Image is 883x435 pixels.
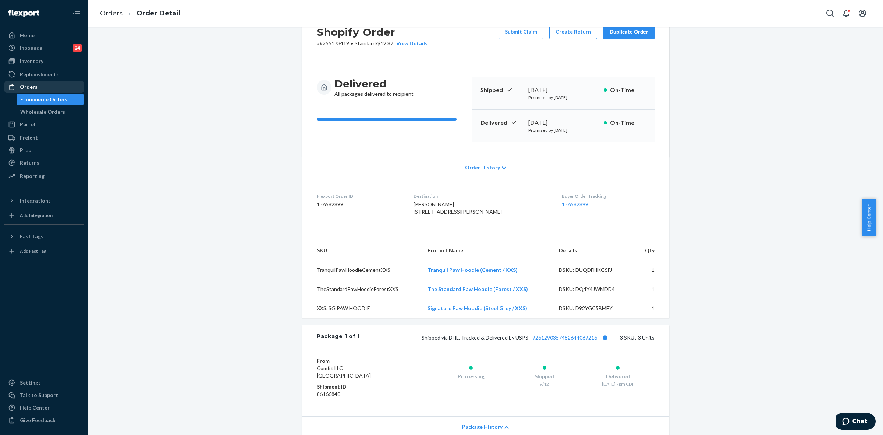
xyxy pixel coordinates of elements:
[528,86,598,94] div: [DATE]
[480,119,522,127] p: Delivered
[508,373,581,380] div: Shipped
[562,193,655,199] dt: Buyer Order Tracking
[428,305,527,311] a: Signature Paw Hoodie (Steel Grey / XXS)
[334,77,414,98] div: All packages delivered to recipient
[20,147,31,154] div: Prep
[317,193,402,199] dt: Flexport Order ID
[8,10,39,17] img: Flexport logo
[4,402,84,414] a: Help Center
[634,299,669,318] td: 1
[562,201,588,207] a: 136582899
[428,267,518,273] a: Tranquil Paw Hoodie (Cement / XXS)
[20,96,67,103] div: Ecommerce Orders
[528,94,598,101] p: Promised by [DATE]
[317,24,428,40] h2: Shopify Order
[4,42,84,54] a: Inbounds24
[317,201,402,208] dd: 136582899
[20,108,65,116] div: Wholesale Orders
[351,40,353,46] span: •
[610,119,646,127] p: On-Time
[4,69,84,80] a: Replenishments
[17,94,84,105] a: Ecommerce Orders
[422,241,553,260] th: Product Name
[334,77,414,90] h3: Delivered
[609,28,648,35] div: Duplicate Order
[559,266,628,274] div: DSKU: DUQDFHKGSFJ
[823,6,837,21] button: Open Search Box
[317,357,405,365] dt: From
[465,164,500,171] span: Order History
[634,241,669,260] th: Qty
[553,241,634,260] th: Details
[4,29,84,41] a: Home
[360,333,655,342] div: 3 SKUs 3 Units
[20,32,35,39] div: Home
[532,334,597,341] a: 9261290357482644069216
[634,280,669,299] td: 1
[20,44,42,52] div: Inbounds
[20,417,56,424] div: Give Feedback
[20,172,45,180] div: Reporting
[317,333,360,342] div: Package 1 of 1
[317,40,428,47] p: # #255173419 / $12.87
[836,413,876,431] iframe: Opens a widget where you can chat to one of our agents
[414,193,550,199] dt: Destination
[4,245,84,257] a: Add Fast Tag
[17,106,84,118] a: Wholesale Orders
[4,377,84,389] a: Settings
[302,299,422,318] td: XXS. SG PAW HOODIE
[549,24,597,39] button: Create Return
[4,157,84,169] a: Returns
[100,9,123,17] a: Orders
[428,286,528,292] a: The Standard Paw Hoodie (Forest / XXS)
[302,280,422,299] td: TheStandardPawHoodieForestXXS
[20,197,51,204] div: Integrations
[393,40,428,47] button: View Details
[4,231,84,242] button: Fast Tags
[20,83,38,91] div: Orders
[839,6,854,21] button: Open notifications
[4,144,84,156] a: Prep
[581,381,655,387] div: [DATE] 7pm CDT
[499,24,543,39] button: Submit Claim
[634,260,669,280] td: 1
[4,210,84,221] a: Add Integration
[4,132,84,144] a: Freight
[73,44,82,52] div: 24
[4,81,84,93] a: Orders
[20,233,43,240] div: Fast Tags
[69,6,84,21] button: Close Navigation
[559,305,628,312] div: DSKU: D92YGC5BMEY
[434,373,508,380] div: Processing
[422,334,610,341] span: Shipped via DHL, Tracked & Delivered by USPS
[600,333,610,342] button: Copy tracking number
[20,392,58,399] div: Talk to Support
[20,57,43,65] div: Inventory
[20,212,53,218] div: Add Integration
[603,24,655,39] button: Duplicate Order
[862,199,876,236] button: Help Center
[610,86,646,94] p: On-Time
[302,241,422,260] th: SKU
[20,379,41,386] div: Settings
[528,119,598,127] div: [DATE]
[136,9,180,17] a: Order Detail
[855,6,870,21] button: Open account menu
[355,40,376,46] span: Standard
[317,383,405,390] dt: Shipment ID
[317,365,371,379] span: Comfrt LLC [GEOGRAPHIC_DATA]
[4,119,84,130] a: Parcel
[4,170,84,182] a: Reporting
[20,404,50,411] div: Help Center
[302,260,422,280] td: TranquilPawHoodieCementXXS
[528,127,598,133] p: Promised by [DATE]
[462,423,503,431] span: Package History
[559,285,628,293] div: DSKU: DQ4Y4JWMDD4
[317,390,405,398] dd: 86166840
[480,86,522,94] p: Shipped
[4,414,84,426] button: Give Feedback
[20,134,38,141] div: Freight
[508,381,581,387] div: 9/12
